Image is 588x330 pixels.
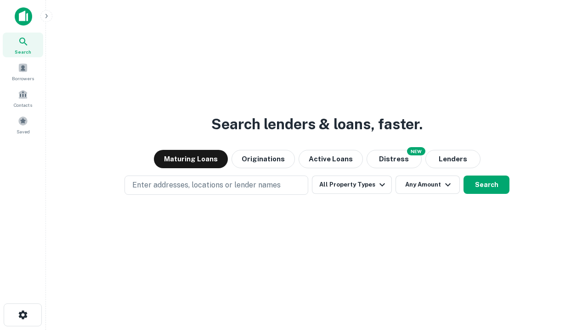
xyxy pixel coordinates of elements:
[3,33,43,57] a: Search
[407,147,425,155] div: NEW
[211,113,423,135] h3: Search lenders & loans, faster.
[396,176,460,194] button: Any Amount
[464,176,509,194] button: Search
[154,150,228,168] button: Maturing Loans
[15,7,32,26] img: capitalize-icon.png
[3,112,43,137] a: Saved
[232,150,295,168] button: Originations
[3,59,43,84] a: Borrowers
[17,128,30,135] span: Saved
[3,86,43,110] a: Contacts
[15,48,31,55] span: Search
[124,176,308,195] button: Enter addresses, locations or lender names
[312,176,392,194] button: All Property Types
[367,150,422,168] button: Search distressed loans with lien and other non-mortgage details.
[299,150,363,168] button: Active Loans
[14,101,32,109] span: Contacts
[542,257,588,301] iframe: Chat Widget
[425,150,481,168] button: Lenders
[132,180,281,191] p: Enter addresses, locations or lender names
[12,75,34,82] span: Borrowers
